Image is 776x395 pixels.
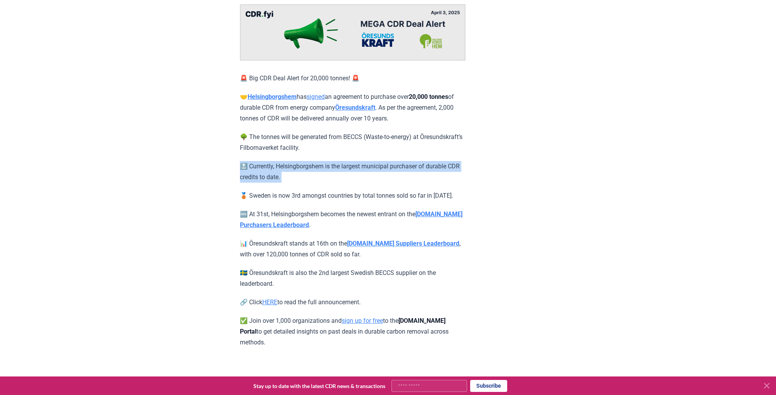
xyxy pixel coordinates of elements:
[240,315,466,348] p: ✅ Join over 1,000 organizations and to the to get detailed insights on past deals in durable carb...
[240,73,466,84] p: 🚨 Big CDR Deal Alert for 20,000 tonnes! 🚨
[240,92,466,124] p: 🤝 has an agreement to purchase over of durable CDR from energy company . As per the agreement, 2,...
[240,238,466,260] p: 📊 Öresundskraft stands at 16th on the , with over 120,000 tonnes of CDR sold so far.
[240,190,466,201] p: 🥉 Sweden is now 3rd amongst countries by total tonnes sold so far in [DATE].
[409,93,448,100] strong: 20,000 tonnes
[240,209,466,231] p: 🆕 At 31st, Helsingborgshem becomes the newest entrant on the .
[240,161,466,183] p: 🔝 Currently, Helsingborgshem is the largest municipal purchaser of durable CDR credits to date.
[342,317,383,324] a: sign up for free
[240,297,466,308] p: 🔗 Click to read the full announcement.
[240,4,466,61] img: blog post image
[240,132,466,153] p: 🌳 The tonnes will be generated from BECCS (Waste-to-energy) at Öresundskraft’s Filbornaverket fac...
[240,268,466,289] p: 🇸🇪 Öresundskraft is also the 2nd largest Swedish BECCS supplier on the leaderboard.
[262,298,277,306] a: HERE
[347,240,459,247] a: [DOMAIN_NAME] Suppliers Leaderboard
[307,93,325,100] a: signed
[248,93,297,100] a: Helsingborgshem
[335,104,375,111] a: Öresundskraft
